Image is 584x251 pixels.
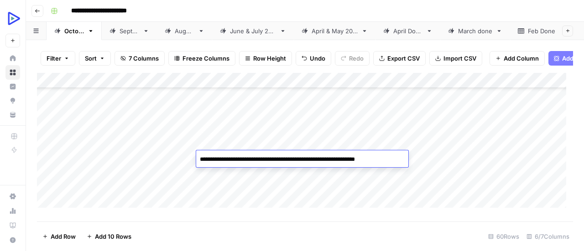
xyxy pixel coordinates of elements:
[168,51,235,66] button: Freeze Columns
[375,22,440,40] a: April Done
[5,233,20,247] button: Help + Support
[212,22,294,40] a: [DATE] & [DATE]
[5,10,22,27] img: OpenReplay Logo
[47,54,61,63] span: Filter
[387,54,420,63] span: Export CSV
[5,108,20,122] a: Your Data
[504,54,539,63] span: Add Column
[310,54,325,63] span: Undo
[175,26,194,36] div: [DATE]
[5,189,20,204] a: Settings
[485,229,523,244] div: 60 Rows
[102,22,157,40] a: [DATE]
[47,22,102,40] a: [DATE]
[528,26,555,36] div: Feb Done
[253,54,286,63] span: Row Height
[440,22,510,40] a: March done
[458,26,492,36] div: March done
[230,26,276,36] div: [DATE] & [DATE]
[393,26,422,36] div: April Done
[296,51,331,66] button: Undo
[294,22,375,40] a: [DATE] & [DATE]
[429,51,482,66] button: Import CSV
[5,7,20,30] button: Workspace: OpenReplay
[490,51,545,66] button: Add Column
[523,229,573,244] div: 6/7 Columns
[349,54,364,63] span: Redo
[115,51,165,66] button: 7 Columns
[5,204,20,218] a: Usage
[182,54,229,63] span: Freeze Columns
[85,54,97,63] span: Sort
[51,232,76,241] span: Add Row
[41,51,75,66] button: Filter
[5,79,20,94] a: Insights
[95,232,131,241] span: Add 10 Rows
[157,22,212,40] a: [DATE]
[64,26,84,36] div: [DATE]
[312,26,358,36] div: [DATE] & [DATE]
[5,51,20,66] a: Home
[443,54,476,63] span: Import CSV
[373,51,426,66] button: Export CSV
[5,218,20,233] a: Learning Hub
[120,26,139,36] div: [DATE]
[510,22,573,40] a: Feb Done
[239,51,292,66] button: Row Height
[5,93,20,108] a: Opportunities
[335,51,370,66] button: Redo
[5,65,20,80] a: Browse
[79,51,111,66] button: Sort
[129,54,159,63] span: 7 Columns
[81,229,137,244] button: Add 10 Rows
[37,229,81,244] button: Add Row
